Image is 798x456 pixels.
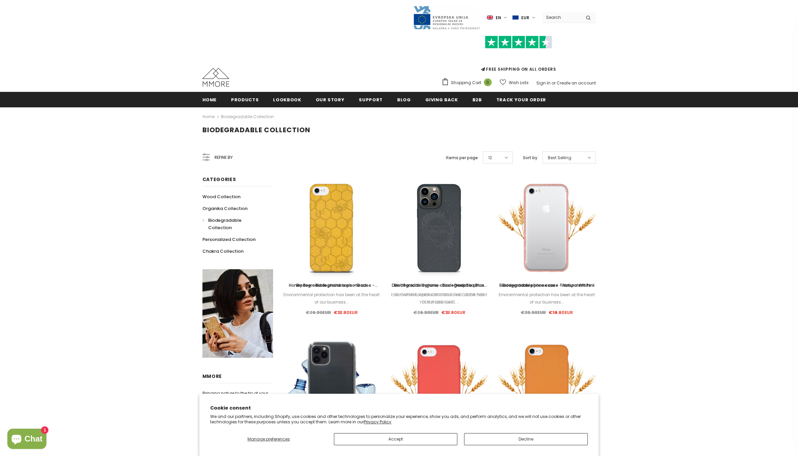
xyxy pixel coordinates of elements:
[273,97,301,103] span: Lookbook
[5,429,48,451] inbox-online-store-chat: Shopify online store chat
[202,236,256,243] span: Personalized Collection
[509,79,529,86] span: Wish Lists
[498,291,596,306] div: Environmental protection has been at the heart of our business...
[548,309,573,316] span: €14.90EUR
[202,205,248,212] span: Organika Collection
[442,78,495,88] a: Shopping Cart 0
[202,113,215,121] a: Home
[484,78,492,86] span: 0
[496,14,501,21] span: en
[221,114,274,119] a: Biodegradable Collection
[215,154,233,161] span: Refine by
[472,97,482,103] span: B2B
[359,92,383,107] a: support
[390,291,488,306] div: BE CAREFUL WHEN CHOOSING THE COLOR FOR YOUR PHONE CASE....
[413,309,439,316] span: €24.90EUR
[521,14,529,21] span: EUR
[202,97,217,103] span: Home
[202,125,310,135] span: Biodegradable Collection
[499,282,595,288] span: Biodegradable phone case - Transparent Pink
[202,248,243,254] span: Chakra Collection
[273,92,301,107] a: Lookbook
[289,282,378,295] span: Honey Bee - Biodegradable phone case - Yellow, Orange and Black
[231,92,259,107] a: Products
[248,436,290,442] span: Manage preferences
[487,15,493,21] img: i-lang-1.png
[413,5,480,30] img: Javni Razpis
[202,176,236,183] span: Categories
[446,154,478,161] label: Items per page
[316,92,345,107] a: Our Story
[485,36,552,49] img: Trust Pilot Stars
[442,48,596,66] iframe: Customer reviews powered by Trustpilot
[202,245,243,257] a: Chakra Collection
[425,92,458,107] a: Giving back
[208,217,241,231] span: Biodegradable Collection
[442,309,465,316] span: €21.90EUR
[392,282,487,295] span: Dont Panic its Organic - Biodegradable phone case
[283,282,381,289] a: Honey Bee - Biodegradable phone case - Yellow, Orange and Black
[210,414,588,424] p: We and our partners, including Shopify, use cookies and other technologies to personalize your ex...
[442,39,596,72] span: FREE SHIPPING ON ALL ORDERS
[425,97,458,103] span: Giving back
[202,68,229,87] img: MMORE Cases
[306,309,331,316] span: €24.90EUR
[202,92,217,107] a: Home
[500,77,529,89] a: Wish Lists
[397,97,411,103] span: Blog
[536,80,550,86] a: Sign In
[210,433,327,445] button: Manage preferences
[334,433,457,445] button: Accept
[397,92,411,107] a: Blog
[231,97,259,103] span: Products
[464,433,587,445] button: Decline
[498,282,596,289] a: Biodegradable phone case - Transparent Pink
[472,92,482,107] a: B2B
[202,194,240,200] span: Wood Collection
[390,282,488,289] a: Dont Panic its Organic - Biodegradable phone case
[202,191,240,203] a: Wood Collection
[557,80,596,86] a: Create an account
[413,14,480,20] a: Javni Razpis
[548,154,571,161] span: Best Selling
[552,80,556,86] span: or
[496,92,546,107] a: Track your order
[364,419,391,425] a: Privacy Policy
[496,97,546,103] span: Track your order
[202,214,266,234] a: Biodegradable Collection
[521,309,546,316] span: €26.90EUR
[202,389,273,446] p: Bringing nature to the tip of your fingers. With hand-picked natural organic materials, every tim...
[334,309,358,316] span: €21.90EUR
[283,291,381,306] div: Environmental protection has been at the heart of our business...
[202,373,222,380] span: MMORE
[210,405,588,412] h2: Cookie consent
[523,154,537,161] label: Sort by
[542,12,581,22] input: Search Site
[316,97,345,103] span: Our Story
[451,79,481,86] span: Shopping Cart
[488,154,492,161] span: 12
[359,97,383,103] span: support
[202,234,256,245] a: Personalized Collection
[202,203,248,214] a: Organika Collection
